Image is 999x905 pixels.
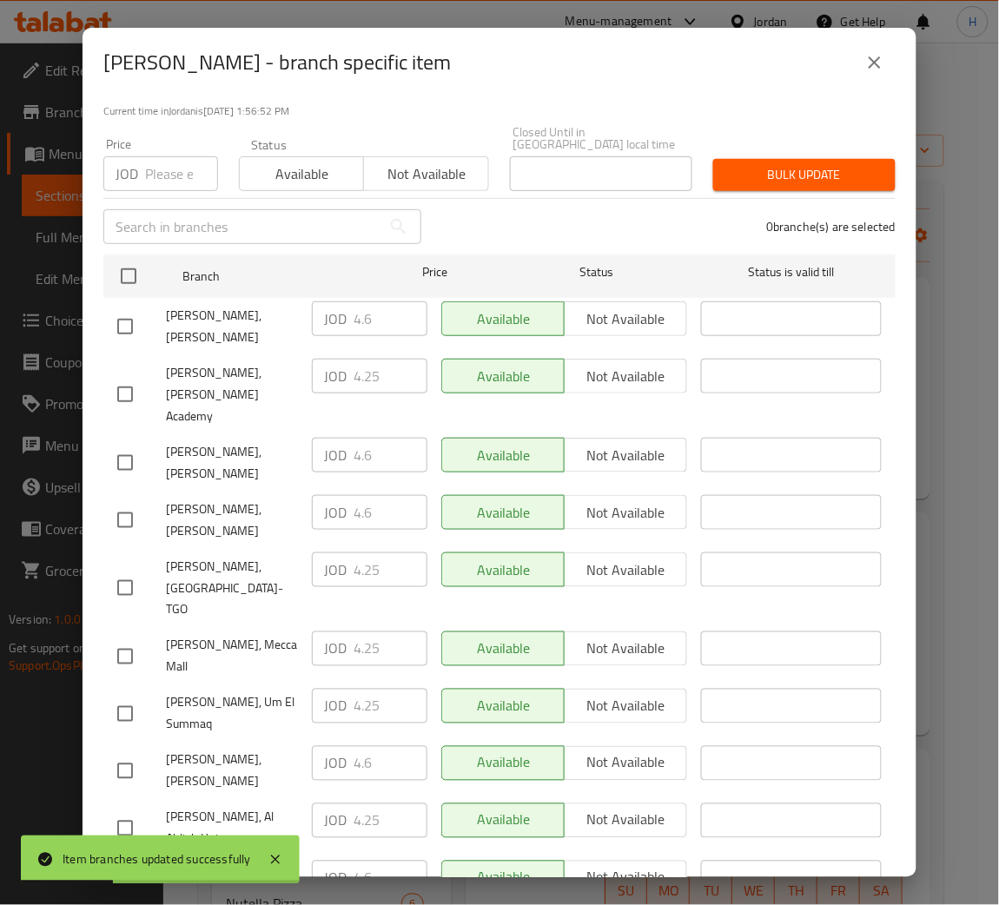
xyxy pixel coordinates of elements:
[701,261,882,283] span: Status is valid till
[727,164,882,186] span: Bulk update
[377,261,493,283] span: Price
[166,807,298,850] span: [PERSON_NAME], Al Ahlieh Uni
[854,42,896,83] button: close
[506,261,687,283] span: Status
[103,209,381,244] input: Search in branches
[116,163,138,184] p: JOD
[354,689,427,723] input: Please enter price
[166,750,298,793] span: [PERSON_NAME], [PERSON_NAME]
[324,366,347,386] p: JOD
[324,638,347,659] p: JOD
[354,301,427,336] input: Please enter price
[354,861,427,895] input: Please enter price
[354,495,427,530] input: Please enter price
[354,359,427,393] input: Please enter price
[324,502,347,523] p: JOD
[324,753,347,774] p: JOD
[166,499,298,542] span: [PERSON_NAME], [PERSON_NAME]
[363,156,488,191] button: Not available
[182,266,363,287] span: Branch
[324,810,347,831] p: JOD
[166,556,298,621] span: [PERSON_NAME],[GEOGRAPHIC_DATA]- TGO
[324,559,347,580] p: JOD
[354,438,427,472] input: Please enter price
[166,635,298,678] span: [PERSON_NAME], Mecca Mall
[324,868,347,888] p: JOD
[103,103,896,119] p: Current time in Jordan is [DATE] 1:56:52 PM
[713,159,896,191] button: Bulk update
[247,162,357,187] span: Available
[354,552,427,587] input: Please enter price
[63,850,251,869] div: Item branches updated successfully
[166,441,298,485] span: [PERSON_NAME], [PERSON_NAME]
[324,445,347,466] p: JOD
[145,156,218,191] input: Please enter price
[766,218,896,235] p: 0 branche(s) are selected
[103,49,451,76] h2: [PERSON_NAME] - branch specific item
[354,746,427,781] input: Please enter price
[324,696,347,717] p: JOD
[166,305,298,348] span: [PERSON_NAME], [PERSON_NAME]
[354,803,427,838] input: Please enter price
[239,156,364,191] button: Available
[354,631,427,666] input: Please enter price
[166,692,298,736] span: [PERSON_NAME], Um El Summaq
[166,362,298,427] span: [PERSON_NAME], [PERSON_NAME] Academy
[324,308,347,329] p: JOD
[371,162,481,187] span: Not available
